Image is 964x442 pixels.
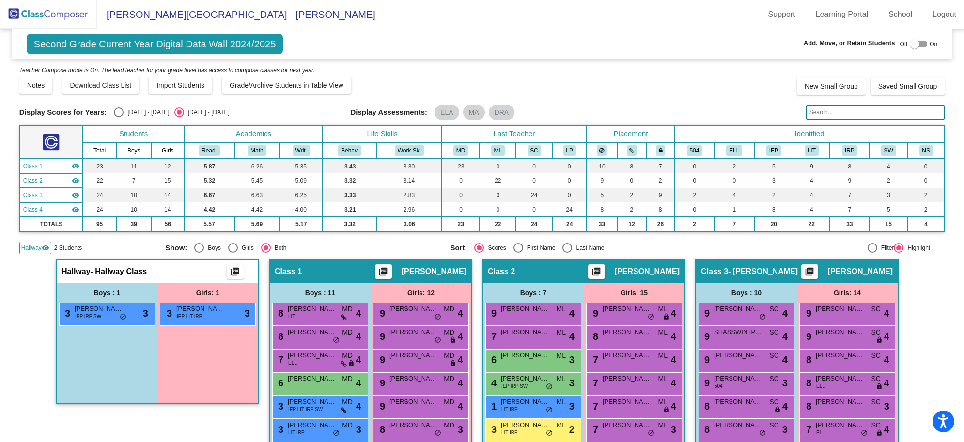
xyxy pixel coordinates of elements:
th: Social Work [869,142,908,159]
th: Lit Support or Reading Recovery [793,142,830,159]
mat-icon: visibility [72,177,79,184]
td: 2 [675,217,714,231]
span: New Small Group [805,82,858,90]
td: 2 [754,188,793,202]
td: 14 [151,188,184,202]
span: 4 [671,306,676,320]
span: [PERSON_NAME] [402,267,466,276]
i: Teacher Compose mode is On. The lead teacher for your grade level has access to compose classes f... [19,67,315,74]
mat-radio-group: Select an option [165,243,443,253]
span: [PERSON_NAME] [603,304,651,314]
span: do_not_disturb_alt [759,313,766,321]
td: TOTALS [20,217,83,231]
td: 3.06 [377,217,442,231]
div: [DATE] - [DATE] [124,108,169,117]
td: 7 [646,159,675,173]
td: 5.69 [234,217,280,231]
td: 0 [442,202,480,217]
th: Last Teacher [442,125,587,142]
button: Work Sk. [395,145,424,156]
td: 3.32 [323,217,377,231]
td: 6.26 [234,159,280,173]
td: 0 [552,188,587,202]
input: Search... [806,105,945,120]
span: do_not_disturb_alt [648,313,654,321]
td: 3.21 [323,202,377,217]
td: 56 [151,217,184,231]
td: 2 [617,188,647,202]
div: Girls: 15 [584,283,684,303]
mat-icon: visibility [42,244,49,252]
span: [PERSON_NAME] [389,327,438,337]
td: 0 [675,173,714,188]
td: 23 [442,159,480,173]
td: Sara Cheadle - Sara Cheadle [20,188,83,202]
span: ML [658,327,668,337]
span: Display Assessments: [350,108,427,117]
div: [DATE] - [DATE] [184,108,230,117]
mat-chip: ELA [435,105,459,120]
th: Students [83,125,184,142]
span: Add, Move, or Retain Students [804,38,895,48]
span: SC [770,327,779,337]
span: [PERSON_NAME] [828,267,893,276]
td: 3.30 [377,159,442,173]
mat-icon: visibility [72,162,79,170]
span: [PERSON_NAME] [PERSON_NAME] [75,304,123,314]
span: [PERSON_NAME] [816,304,864,314]
td: 14 [151,202,184,217]
td: 4 [869,159,908,173]
span: 4 [458,306,463,320]
div: Both [271,244,287,252]
td: 15 [151,173,184,188]
td: 7 [830,188,869,202]
td: 4 [793,202,830,217]
th: Sara Cheadle [516,142,552,159]
div: Boys : 7 [483,283,584,303]
th: IRIP [830,142,869,159]
td: 3 [869,188,908,202]
span: Class 4 [23,205,43,214]
td: 22 [83,173,116,188]
span: Class 1 [275,267,302,276]
div: Highlight [903,244,930,252]
td: 8 [754,202,793,217]
td: 7 [830,202,869,217]
span: ML [557,327,566,337]
span: SHASSWIN [PERSON_NAME] [714,327,762,337]
div: Girls: 12 [371,283,471,303]
span: 4 [884,306,889,320]
span: Download Class List [70,81,131,89]
button: LIT [805,145,819,156]
th: English Language Learner [714,142,755,159]
span: Class 2 [488,267,515,276]
button: Read. [199,145,220,156]
td: 5.32 [184,173,234,188]
td: 7 [714,217,755,231]
td: 6.67 [184,188,234,202]
button: Download Class List [62,76,139,94]
td: Lisa Peters - Lisa Peters [20,202,83,217]
td: 15 [869,217,908,231]
span: 4 [356,329,361,344]
span: 9 [702,308,710,319]
span: [PERSON_NAME] [714,304,762,314]
button: Math [248,145,266,156]
th: Meghan DeWitt [442,142,480,159]
span: Class 3 [701,267,728,276]
button: New Small Group [797,77,866,95]
td: 2.96 [377,202,442,217]
button: ELL [726,145,742,156]
span: do_not_disturb_alt [435,336,441,344]
span: 3 [164,308,172,319]
td: 0 [617,173,647,188]
button: Print Students Details [588,264,605,279]
a: Learning Portal [808,7,876,22]
div: Girls: 14 [797,283,898,303]
span: 4 [356,306,361,320]
span: IEP IRP SW [75,313,101,320]
td: 0 [552,159,587,173]
td: Michelle Lingaur - No Class Name [20,173,83,188]
td: 0 [516,159,552,173]
td: 5.35 [280,159,323,173]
